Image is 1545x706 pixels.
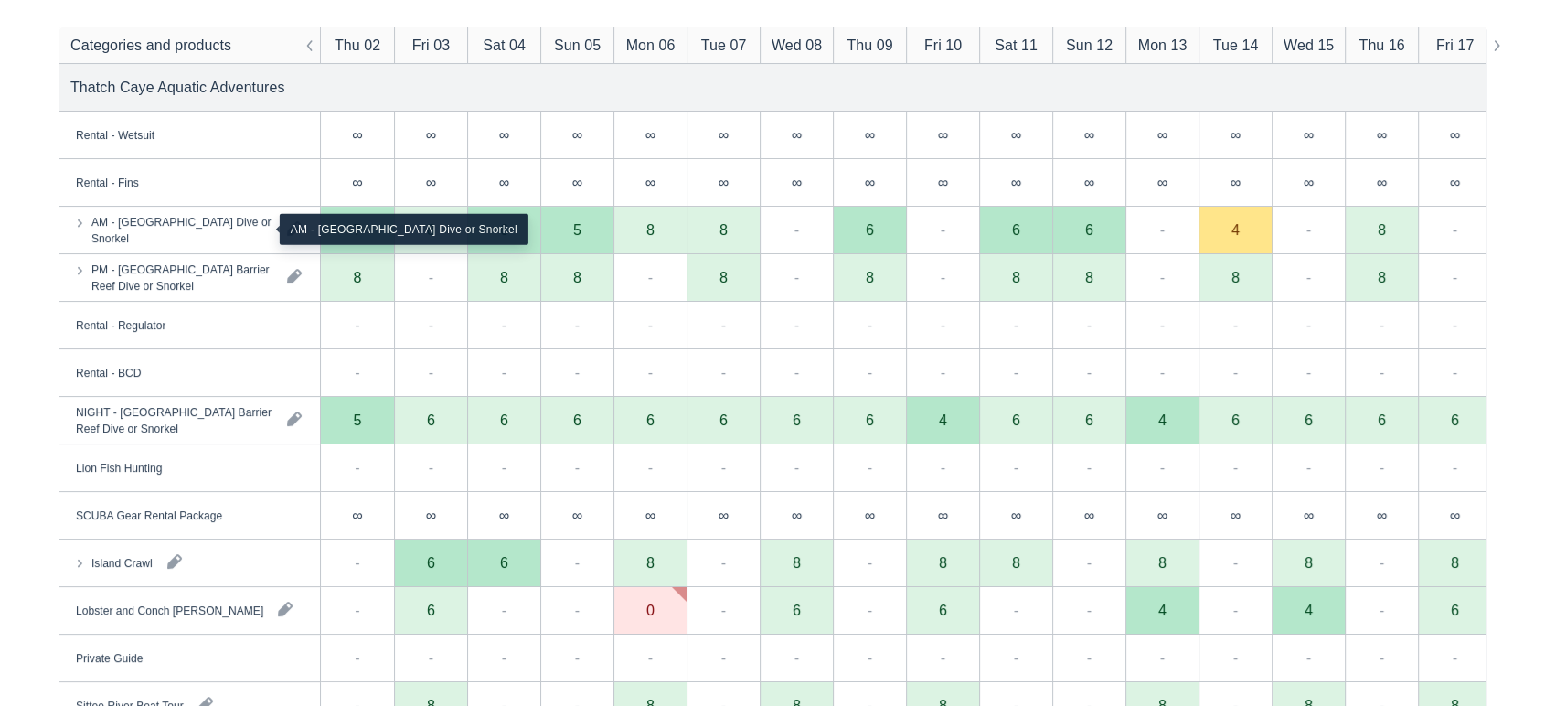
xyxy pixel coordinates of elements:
[613,492,687,540] div: ∞
[941,266,945,288] div: -
[1305,412,1313,427] div: 6
[906,587,979,635] div: 6
[429,314,433,336] div: -
[321,159,394,207] div: ∞
[792,175,802,189] div: ∞
[645,127,655,142] div: ∞
[1453,314,1457,336] div: -
[467,159,540,207] div: ∞
[1160,456,1165,478] div: -
[1087,314,1092,336] div: -
[721,599,726,621] div: -
[1011,175,1021,189] div: ∞
[941,456,945,478] div: -
[1012,555,1020,570] div: 8
[868,361,872,383] div: -
[760,112,833,159] div: ∞
[483,34,526,56] div: Sat 04
[1125,112,1199,159] div: ∞
[995,34,1038,56] div: Sat 11
[572,127,582,142] div: ∞
[394,492,467,540] div: ∞
[938,127,948,142] div: ∞
[321,397,394,444] div: 5
[1453,361,1457,383] div: -
[1011,508,1021,522] div: ∞
[979,397,1052,444] div: 6
[868,456,872,478] div: -
[499,127,509,142] div: ∞
[793,603,801,617] div: 6
[648,314,653,336] div: -
[1450,508,1460,522] div: ∞
[906,112,979,159] div: ∞
[1014,599,1018,621] div: -
[1450,175,1460,189] div: ∞
[1233,456,1238,478] div: -
[394,112,467,159] div: ∞
[865,175,875,189] div: ∞
[76,364,141,380] div: Rental - BCD
[554,34,601,56] div: Sun 05
[868,314,872,336] div: -
[613,587,687,635] div: 0
[500,270,508,284] div: 8
[1158,412,1167,427] div: 4
[1125,159,1199,207] div: ∞
[427,603,435,617] div: 6
[1451,555,1459,570] div: 8
[1199,159,1272,207] div: ∞
[865,127,875,142] div: ∞
[540,397,613,444] div: 6
[833,159,906,207] div: ∞
[772,34,822,56] div: Wed 08
[1233,361,1238,383] div: -
[575,314,580,336] div: -
[354,270,362,284] div: 8
[1160,314,1165,336] div: -
[721,361,726,383] div: -
[426,508,436,522] div: ∞
[91,261,272,294] div: PM - [GEOGRAPHIC_DATA] Barrier Reef Dive or Snorkel
[573,222,581,237] div: 5
[646,222,655,237] div: 8
[1087,456,1092,478] div: -
[1304,127,1314,142] div: ∞
[1231,412,1240,427] div: 6
[906,492,979,540] div: ∞
[1231,222,1240,237] div: 4
[924,34,962,56] div: Fri 10
[412,34,450,56] div: Fri 03
[280,214,528,245] div: AM - [GEOGRAPHIC_DATA] Dive or Snorkel
[646,412,655,427] div: 6
[1345,112,1418,159] div: ∞
[1305,603,1313,617] div: 4
[626,34,676,56] div: Mon 06
[1272,587,1345,635] div: 4
[1014,647,1018,669] div: -
[979,159,1052,207] div: ∞
[1160,219,1165,241] div: -
[1199,397,1272,444] div: 6
[429,456,433,478] div: -
[1451,603,1459,617] div: 6
[429,361,433,383] div: -
[1233,647,1238,669] div: -
[1306,647,1311,669] div: -
[1012,270,1020,284] div: 8
[719,412,728,427] div: 6
[426,127,436,142] div: ∞
[352,175,362,189] div: ∞
[499,175,509,189] div: ∞
[793,412,801,427] div: 6
[1157,508,1167,522] div: ∞
[865,508,875,522] div: ∞
[1453,647,1457,669] div: -
[575,647,580,669] div: -
[648,456,653,478] div: -
[355,599,359,621] div: -
[760,492,833,540] div: ∞
[1418,587,1491,635] div: 6
[1087,551,1092,573] div: -
[76,174,139,190] div: Rental - Fins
